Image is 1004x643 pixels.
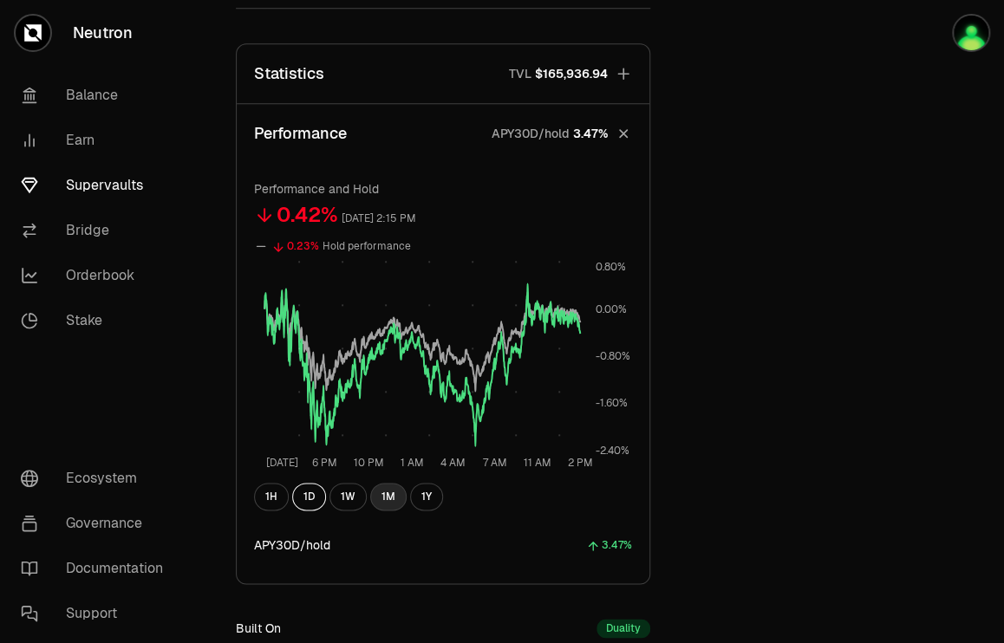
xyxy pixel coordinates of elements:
[254,121,347,146] p: Performance
[7,118,187,163] a: Earn
[596,396,628,410] tspan: -1.60%
[7,546,187,591] a: Documentation
[509,65,531,82] p: TVL
[483,456,507,470] tspan: 7 AM
[254,536,330,554] div: APY30D/hold
[236,620,281,637] div: Built On
[354,456,384,470] tspan: 10 PM
[342,209,416,229] div: [DATE] 2:15 PM
[596,260,626,274] tspan: 0.80%
[292,483,326,510] button: 1D
[323,237,411,257] div: Hold performance
[535,65,608,82] span: $165,936.94
[237,163,649,583] div: PerformanceAPY30D/hold3.47%
[370,483,407,510] button: 1M
[7,163,187,208] a: Supervaults
[254,483,289,510] button: 1H
[596,349,630,363] tspan: -0.80%
[954,16,988,50] img: Neutron-Mars-Metamask Acc1
[596,443,629,457] tspan: -2.40%
[266,456,298,470] tspan: [DATE]
[400,456,423,470] tspan: 1 AM
[254,62,324,86] p: Statistics
[7,73,187,118] a: Balance
[492,125,570,142] p: APY30D/hold
[7,591,187,636] a: Support
[596,302,627,316] tspan: 0.00%
[254,180,632,198] p: Performance and Hold
[7,298,187,343] a: Stake
[7,456,187,501] a: Ecosystem
[7,253,187,298] a: Orderbook
[440,456,466,470] tspan: 4 AM
[602,536,632,555] div: 3.47%
[524,456,551,470] tspan: 11 AM
[277,201,338,229] div: 0.42%
[237,104,649,163] button: PerformanceAPY30D/hold3.47%
[237,44,649,103] button: StatisticsTVL$165,936.94
[287,237,319,257] div: 0.23%
[329,483,367,510] button: 1W
[597,619,650,638] div: Duality
[573,125,608,142] span: 3.47%
[7,208,187,253] a: Bridge
[7,501,187,546] a: Governance
[312,456,337,470] tspan: 6 PM
[568,456,593,470] tspan: 2 PM
[410,483,443,510] button: 1Y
